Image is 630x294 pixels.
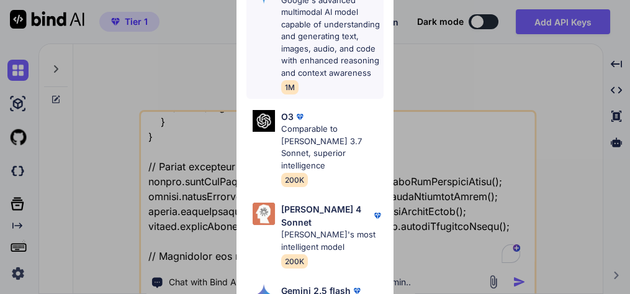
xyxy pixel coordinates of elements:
img: Pick Models [253,203,275,225]
img: premium [294,111,306,123]
p: Comparable to [PERSON_NAME] 3.7 Sonnet, superior intelligence [281,123,384,172]
p: O3 [281,110,294,123]
img: premium [371,209,384,222]
p: [PERSON_NAME]'s most intelligent model [281,229,384,253]
span: 200K [281,254,308,269]
p: [PERSON_NAME] 4 Sonnet [281,203,372,229]
img: Pick Models [253,110,275,132]
span: 1M [281,80,299,94]
span: 200K [281,173,308,187]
